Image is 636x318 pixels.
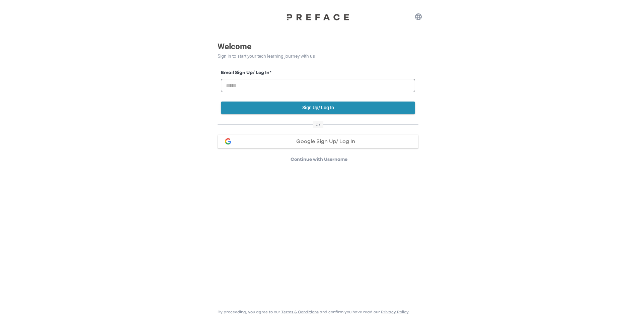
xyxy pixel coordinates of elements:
[381,310,409,314] a: Privacy Policy
[220,156,418,163] p: Continue with Username
[224,137,232,145] img: google login
[218,53,418,60] p: Sign in to start your tech learning journey with us
[285,13,351,20] img: Preface Logo
[221,102,415,114] button: Sign Up/ Log In
[221,69,415,76] label: Email Sign Up/ Log In *
[218,309,410,315] p: By proceeding, you agree to our and confirm you have read our .
[281,310,319,314] a: Terms & Conditions
[313,121,323,128] span: or
[218,135,418,148] button: google loginGoogle Sign Up/ Log In
[296,139,355,144] span: Google Sign Up/ Log In
[218,41,418,53] p: Welcome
